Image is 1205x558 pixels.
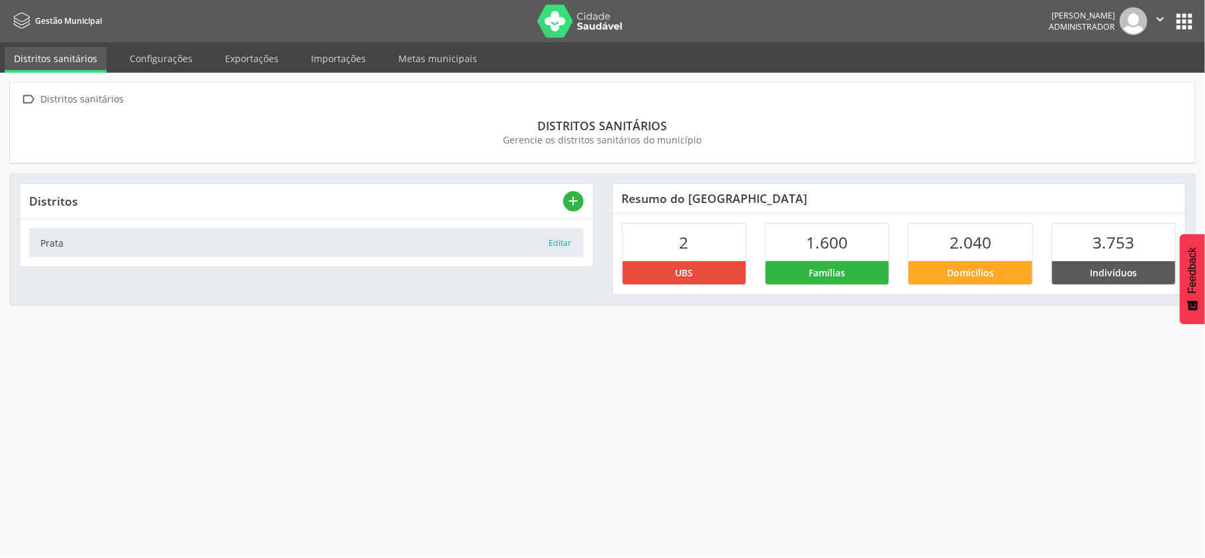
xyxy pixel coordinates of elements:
span: Gestão Municipal [35,15,102,26]
img: img [1120,7,1147,35]
a: Gestão Municipal [9,10,102,32]
button: apps [1173,10,1196,33]
span: Indivíduos [1090,266,1138,280]
span: Feedback [1186,247,1198,294]
span: UBS [675,266,693,280]
div: [PERSON_NAME] [1049,10,1115,21]
a: Distritos sanitários [5,47,107,73]
span: 2 [680,231,689,253]
div: Prata [41,236,549,250]
a: Importações [302,47,375,70]
span: 2.040 [950,231,991,253]
a:  Distritos sanitários [19,90,126,109]
span: 1.600 [807,231,848,253]
a: Metas municipais [389,47,486,70]
span: Administrador [1049,21,1115,32]
span: Famílias [809,266,846,280]
div: Gerencie os distritos sanitários do município [28,133,1177,147]
div: Distritos sanitários [38,90,126,109]
button: Editar [548,237,572,250]
span: 3.753 [1093,231,1134,253]
div: Resumo do [GEOGRAPHIC_DATA] [613,184,1186,213]
i: add [566,194,580,208]
div: Distritos sanitários [28,118,1177,133]
button:  [1147,7,1173,35]
a: Exportações [216,47,288,70]
button: Feedback - Mostrar pesquisa [1180,234,1205,324]
span: Domicílios [947,266,994,280]
a: Prata Editar [29,228,584,257]
i:  [1153,12,1167,26]
button: add [563,191,584,212]
div: Distritos [29,194,563,208]
a: Configurações [120,47,202,70]
i:  [19,90,38,109]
